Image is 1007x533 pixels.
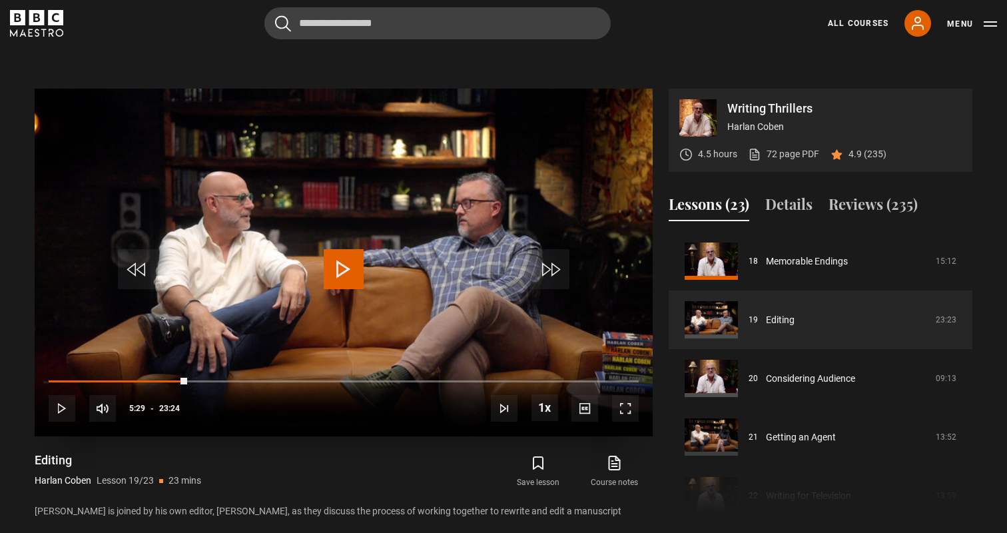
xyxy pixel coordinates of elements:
[829,193,918,221] button: Reviews (235)
[848,147,886,161] p: 4.9 (235)
[612,395,639,422] button: Fullscreen
[10,10,63,37] svg: BBC Maestro
[765,193,813,221] button: Details
[947,17,997,31] button: Toggle navigation
[669,193,749,221] button: Lessons (23)
[49,380,639,383] div: Progress Bar
[275,15,291,32] button: Submit the search query
[49,395,75,422] button: Play
[159,396,180,420] span: 23:24
[531,394,558,421] button: Playback Rate
[828,17,888,29] a: All Courses
[766,313,795,327] a: Editing
[500,452,576,491] button: Save lesson
[35,474,91,488] p: Harlan Coben
[35,452,201,468] h1: Editing
[491,395,517,422] button: Next Lesson
[168,474,201,488] p: 23 mins
[698,147,737,161] p: 4.5 hours
[35,504,653,518] p: [PERSON_NAME] is joined by his own editor, [PERSON_NAME], as they discuss the process of working ...
[89,395,116,422] button: Mute
[571,395,598,422] button: Captions
[727,120,962,134] p: Harlan Coben
[766,255,848,268] a: Memorable Endings
[97,474,154,488] p: Lesson 19/23
[748,147,819,161] a: 72 page PDF
[766,372,855,386] a: Considering Audience
[151,404,154,413] span: -
[727,103,962,115] p: Writing Thrillers
[129,396,145,420] span: 5:29
[264,7,611,39] input: Search
[35,89,653,436] video-js: Video Player
[766,430,836,444] a: Getting an Agent
[577,452,653,491] a: Course notes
